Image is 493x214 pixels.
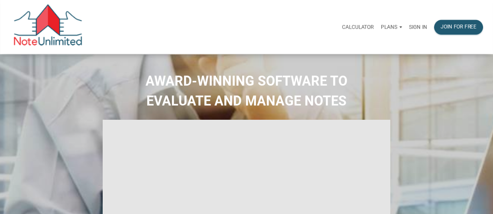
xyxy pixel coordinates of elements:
p: Sign in [409,24,427,30]
button: Plans [377,17,405,38]
button: Join for free [434,20,483,35]
p: Plans [381,24,397,30]
p: Calculator [342,24,374,30]
a: Plans [377,16,405,39]
a: Join for free [431,16,487,39]
a: Sign in [405,16,431,39]
h2: AWARD-WINNING SOFTWARE TO EVALUATE AND MANAGE NOTES [6,71,487,111]
a: Calculator [339,16,377,39]
div: Join for free [441,23,477,31]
